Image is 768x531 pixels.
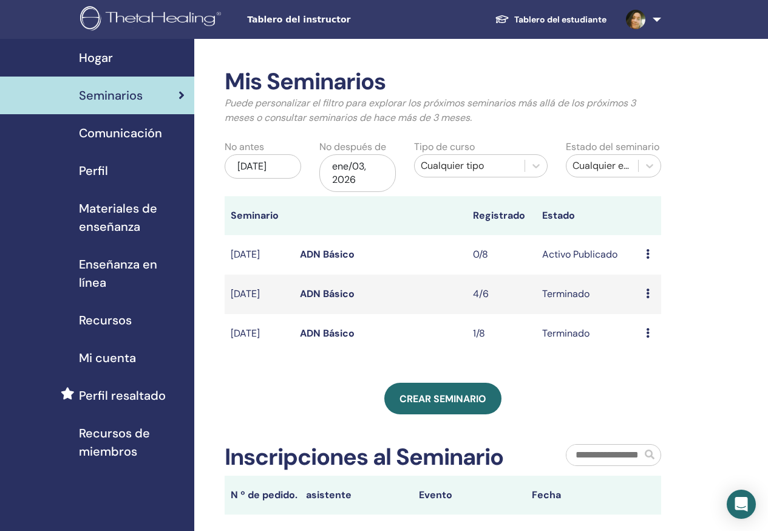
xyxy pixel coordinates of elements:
img: logo.png [80,6,225,33]
td: Activo Publicado [536,235,640,275]
div: [DATE] [225,154,301,179]
div: Open Intercom Messenger [727,490,756,519]
td: 4/6 [467,275,536,314]
label: No después de [319,140,386,154]
span: Perfil [79,162,108,180]
img: default.jpg [626,10,645,29]
th: N º de pedido. [225,476,300,515]
a: ADN Básico [300,287,355,300]
td: [DATE] [225,235,294,275]
span: Hogar [79,49,113,67]
td: 1/8 [467,314,536,354]
a: Crear seminario [384,383,501,414]
td: Terminado [536,314,640,354]
th: Seminario [225,196,294,235]
td: Terminado [536,275,640,314]
img: graduation-cap-white.svg [495,14,509,24]
td: 0/8 [467,235,536,275]
a: ADN Básico [300,327,355,340]
div: Cualquier tipo [421,159,518,173]
label: No antes [225,140,264,154]
div: ene/03, 2026 [319,154,396,192]
p: Puede personalizar el filtro para explorar los próximos seminarios más allá de los próximos 3 mes... [225,96,661,125]
span: Comunicación [79,124,162,142]
th: Fecha [526,476,639,515]
label: Estado del seminario [566,140,659,154]
a: ADN Básico [300,248,355,261]
td: [DATE] [225,314,294,354]
span: Enseñanza en línea [79,255,185,292]
span: Recursos [79,311,132,329]
th: Registrado [467,196,536,235]
a: Tablero del estudiante [485,9,616,31]
td: [DATE] [225,275,294,314]
span: Crear seminario [399,392,486,405]
span: Materiales de enseñanza [79,199,185,236]
span: Recursos de miembros [79,424,185,461]
span: Mi cuenta [79,349,136,367]
span: Seminarios [79,86,143,104]
div: Cualquier estatus [573,159,632,173]
th: asistente [300,476,413,515]
label: Tipo de curso [414,140,475,154]
h2: Mis Seminarios [225,68,661,96]
h2: Inscripciones al Seminario [225,444,503,471]
span: Tablero del instructor [247,13,429,26]
th: Estado [536,196,640,235]
th: Evento [413,476,526,515]
span: Perfil resaltado [79,386,166,405]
